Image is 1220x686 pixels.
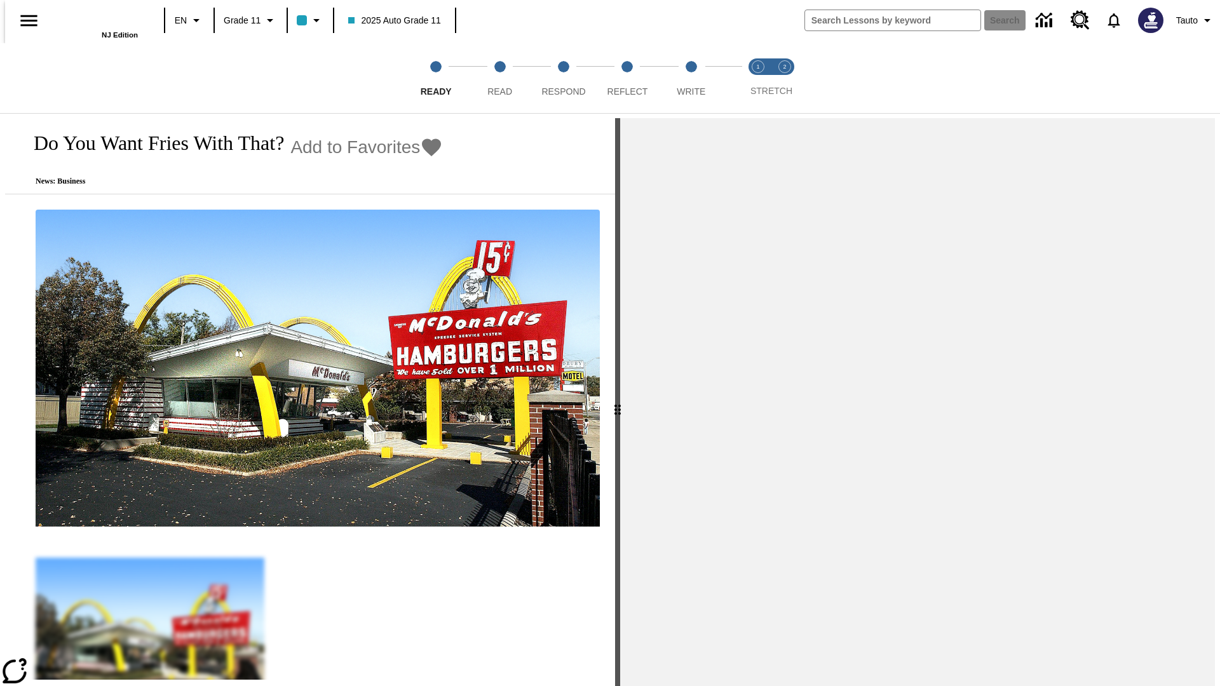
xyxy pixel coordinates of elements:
button: Stretch Respond step 2 of 2 [766,43,803,113]
button: Profile/Settings [1171,9,1220,32]
span: STRETCH [750,86,792,96]
button: Class color is light blue. Change class color [292,9,329,32]
button: Language: EN, Select a language [169,9,210,32]
button: Select a new avatar [1130,4,1171,37]
button: Add to Favorites - Do You Want Fries With That? [290,136,443,158]
span: Respond [541,86,585,97]
h1: Do You Want Fries With That? [20,131,284,155]
p: News: Business [20,177,443,186]
input: search field [805,10,980,30]
span: Read [487,86,512,97]
div: Press Enter or Spacebar and then press right and left arrow keys to move the slider [615,118,620,686]
button: Grade: Grade 11, Select a grade [219,9,283,32]
div: Home [55,4,138,39]
button: Ready step 1 of 5 [399,43,473,113]
span: Write [677,86,705,97]
span: Reflect [607,86,648,97]
button: Stretch Read step 1 of 2 [740,43,776,113]
button: Respond step 3 of 5 [527,43,600,113]
div: activity [620,118,1215,686]
button: Write step 5 of 5 [654,43,728,113]
text: 2 [783,64,786,70]
span: Tauto [1176,14,1198,27]
span: Add to Favorites [290,137,420,158]
button: Reflect step 4 of 5 [590,43,664,113]
img: Avatar [1138,8,1163,33]
span: NJ Edition [102,31,138,39]
span: 2025 Auto Grade 11 [348,14,440,27]
a: Data Center [1028,3,1063,38]
div: reading [5,118,615,680]
a: Resource Center, Will open in new tab [1063,3,1097,37]
text: 1 [756,64,759,70]
span: Grade 11 [224,14,261,27]
span: Ready [421,86,452,97]
button: Read step 2 of 5 [463,43,536,113]
span: EN [175,14,187,27]
button: Open side menu [10,2,48,39]
img: One of the first McDonald's stores, with the iconic red sign and golden arches. [36,210,600,527]
a: Notifications [1097,4,1130,37]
